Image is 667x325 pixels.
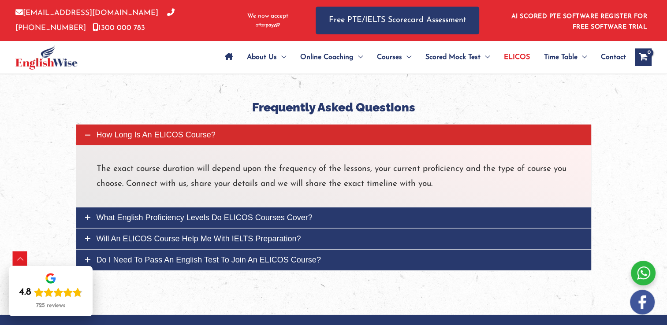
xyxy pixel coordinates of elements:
[630,290,655,314] img: white-facebook.png
[19,286,31,299] div: 4.8
[36,302,65,309] div: 725 reviews
[247,12,288,21] span: We now accept
[425,42,481,73] span: Scored Mock Test
[76,125,591,145] a: How long is an ELICOS course?
[19,286,82,299] div: Rating: 4.8 out of 5
[97,234,301,243] span: Will an ELICOS course help me with IELTS preparation?
[247,42,277,73] span: About Us
[97,255,321,264] span: Do I need to pass an English test to join an ELICOS course?
[15,9,175,31] a: [PHONE_NUMBER]
[256,23,280,28] img: Afterpay-Logo
[377,42,402,73] span: Courses
[504,42,530,73] span: ELICOS
[594,42,626,73] a: Contact
[370,42,418,73] a: CoursesMenu Toggle
[218,42,626,73] nav: Site Navigation: Main Menu
[293,42,370,73] a: Online CoachingMenu Toggle
[418,42,497,73] a: Scored Mock TestMenu Toggle
[277,42,286,73] span: Menu Toggle
[578,42,587,73] span: Menu Toggle
[497,42,537,73] a: ELICOS
[15,9,158,17] a: [EMAIL_ADDRESS][DOMAIN_NAME]
[511,13,648,30] a: AI SCORED PTE SOFTWARE REGISTER FOR FREE SOFTWARE TRIAL
[601,42,626,73] span: Contact
[97,213,313,222] span: What English proficiency levels do ELICOS courses cover?
[240,42,293,73] a: About UsMenu Toggle
[97,130,216,139] span: How long is an ELICOS course?
[93,24,145,32] a: 1300 000 783
[76,250,591,270] a: Do I need to pass an English test to join an ELICOS course?
[300,42,354,73] span: Online Coaching
[82,100,585,114] h4: Frequently Asked Questions
[316,7,479,34] a: Free PTE/IELTS Scorecard Assessment
[506,6,652,35] aside: Header Widget 1
[544,42,578,73] span: Time Table
[537,42,594,73] a: Time TableMenu Toggle
[635,48,652,66] a: View Shopping Cart, empty
[402,42,411,73] span: Menu Toggle
[354,42,363,73] span: Menu Toggle
[97,162,571,191] p: The exact course duration will depend upon the frequency of the lessons, your current proficiency...
[76,229,591,249] a: Will an ELICOS course help me with IELTS preparation?
[15,45,78,70] img: cropped-ew-logo
[76,207,591,228] a: What English proficiency levels do ELICOS courses cover?
[481,42,490,73] span: Menu Toggle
